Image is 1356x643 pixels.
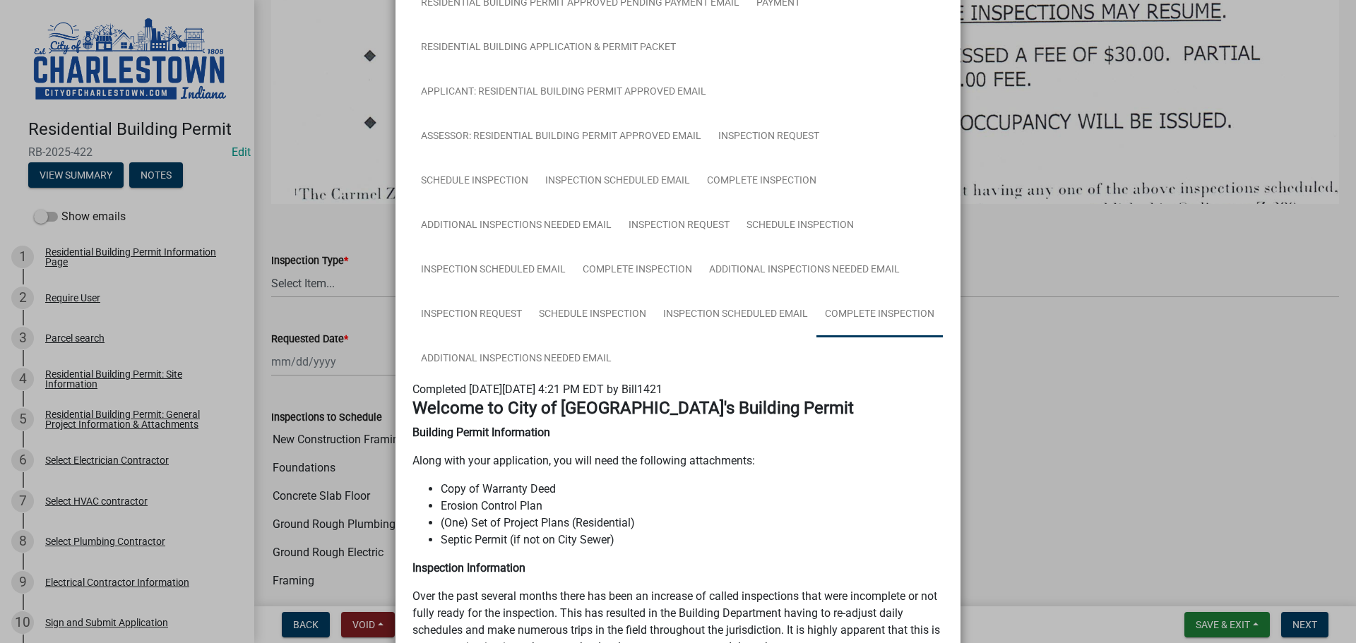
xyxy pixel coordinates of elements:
[412,398,854,418] strong: Welcome to City of [GEOGRAPHIC_DATA]'s Building Permit
[412,114,710,160] a: Assessor: Residential Building Permit Approved Email
[655,292,816,337] a: Inspection Scheduled Email
[441,481,944,498] li: Copy of Warranty Deed
[412,452,944,469] p: Along with your application, you will need the following attachments:
[441,498,944,515] li: Erosion Control Plan
[738,203,862,248] a: Schedule Inspection
[701,248,908,293] a: Additional Inspections Needed Email
[530,292,655,337] a: Schedule Inspection
[412,561,525,575] strong: Inspection Information
[412,337,620,382] a: Additional Inspections Needed Email
[412,292,530,337] a: Inspection Request
[537,159,698,204] a: Inspection Scheduled Email
[412,25,684,71] a: Residential Building Application & Permit Packet
[412,159,537,204] a: Schedule Inspection
[441,515,944,531] li: (One) Set of Project Plans (Residential)
[412,70,715,115] a: Applicant: Residential Building Permit Approved Email
[412,248,574,293] a: Inspection Scheduled Email
[412,383,662,396] span: Completed [DATE][DATE] 4:21 PM EDT by Bill1421
[710,114,828,160] a: Inspection Request
[412,203,620,248] a: Additional Inspections Needed Email
[412,426,550,439] strong: Building Permit Information
[816,292,943,337] a: Complete Inspection
[574,248,701,293] a: Complete Inspection
[620,203,738,248] a: Inspection Request
[441,531,944,548] li: Septic Permit (if not on City Sewer)
[698,159,825,204] a: Complete Inspection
